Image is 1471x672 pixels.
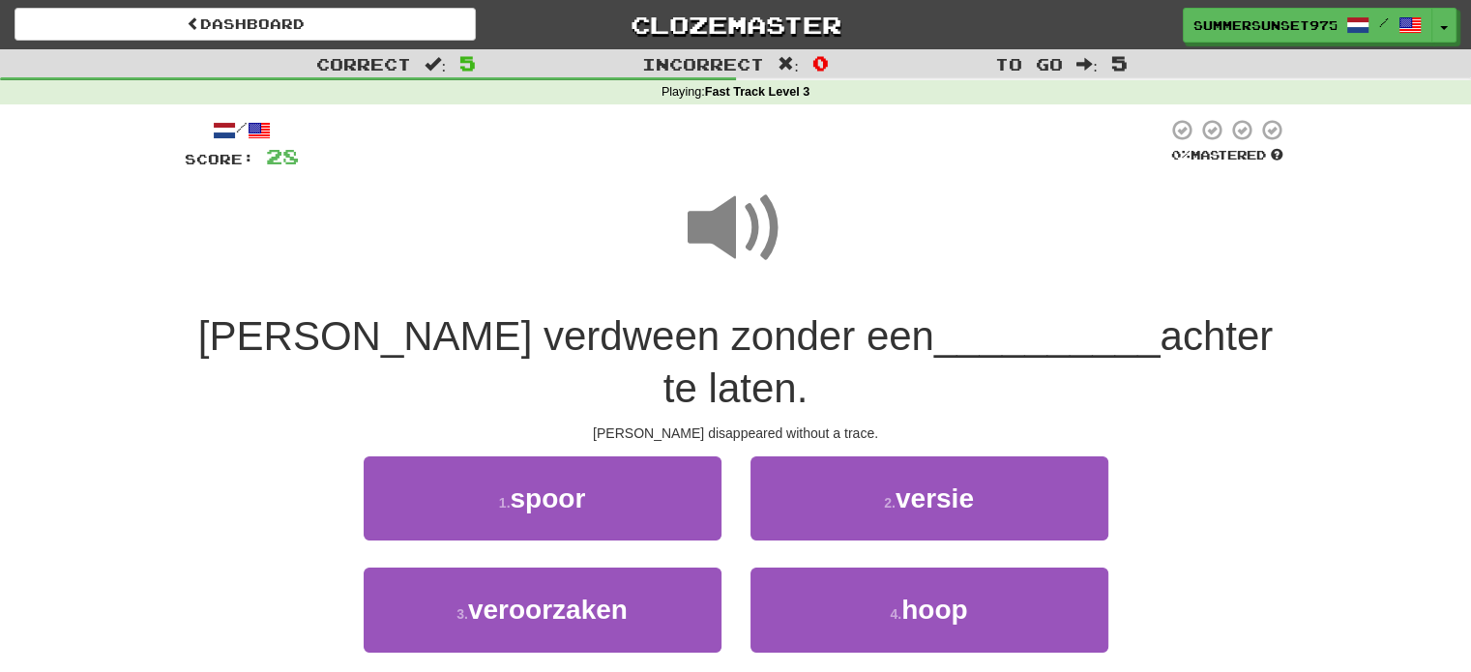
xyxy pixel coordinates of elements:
span: : [1076,56,1098,73]
span: / [1379,15,1389,29]
span: : [425,56,446,73]
span: SummerSunset9757 [1193,16,1337,34]
small: 4 . [890,606,901,622]
span: hoop [901,595,967,625]
small: 3 . [456,606,468,622]
span: __________ [934,313,1161,359]
a: SummerSunset9757 / [1183,8,1432,43]
div: [PERSON_NAME] disappeared without a trace. [185,424,1287,443]
span: 5 [459,51,476,74]
div: / [185,118,299,142]
span: 0 % [1171,147,1191,162]
span: 28 [266,144,299,168]
span: [PERSON_NAME] verdween zonder een [198,313,934,359]
span: 5 [1111,51,1128,74]
span: 0 [812,51,829,74]
strong: Fast Track Level 3 [705,85,810,99]
span: Incorrect [642,54,764,73]
span: Correct [316,54,411,73]
span: Score: [185,151,254,167]
span: To go [995,54,1063,73]
small: 1 . [499,495,511,511]
span: spoor [510,483,585,513]
small: 2 . [884,495,896,511]
div: Mastered [1167,147,1287,164]
a: Dashboard [15,8,476,41]
button: 1.spoor [364,456,721,541]
span: versie [896,483,974,513]
span: : [778,56,799,73]
button: 4.hoop [750,568,1108,652]
button: 2.versie [750,456,1108,541]
span: veroorzaken [468,595,628,625]
a: Clozemaster [505,8,966,42]
button: 3.veroorzaken [364,568,721,652]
